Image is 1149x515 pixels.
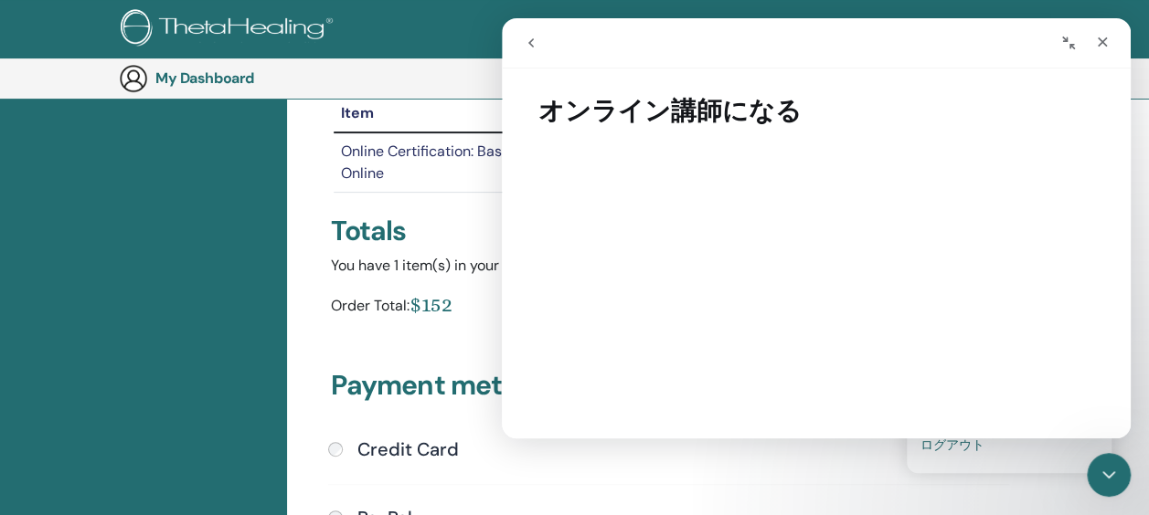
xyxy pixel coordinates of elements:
[121,9,339,50] img: logo.png
[884,13,924,47] a: 資力
[357,438,459,460] h4: Credit Card
[1087,453,1131,497] iframe: Intercom live chat
[331,369,1006,409] h3: Payment methods
[920,436,984,453] span: ログアウト
[754,13,884,47] a: サクセスストーリー
[597,13,714,47] a: コースとセミナー
[410,291,452,318] div: $152
[924,13,952,47] a: 店
[334,132,668,193] td: Online Certification: Basic DNA Instructors Online
[119,64,148,93] img: generic-user-icon.jpg
[331,255,1006,277] div: You have 1 item(s) in your cart
[334,95,668,132] th: Item
[502,18,1131,438] iframe: Intercom live chat
[331,215,1006,247] div: Totals
[920,430,1098,459] a: ログアウト
[155,69,338,87] h3: My Dashboard
[714,13,754,47] a: 認証
[331,291,410,325] div: Order Total:
[569,13,597,47] a: 約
